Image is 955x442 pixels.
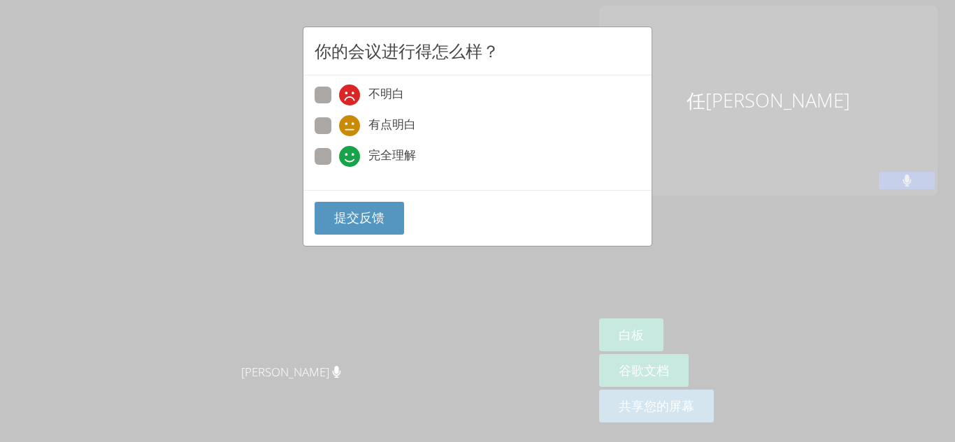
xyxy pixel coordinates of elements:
button: 提交反馈 [315,202,404,235]
font: 不明白 [368,85,404,101]
font: 完全理解 [368,147,416,163]
font: 有点明白 [368,116,416,132]
font: 你的会议进行得怎么样？ [315,39,499,62]
font: 提交反馈 [334,209,385,226]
